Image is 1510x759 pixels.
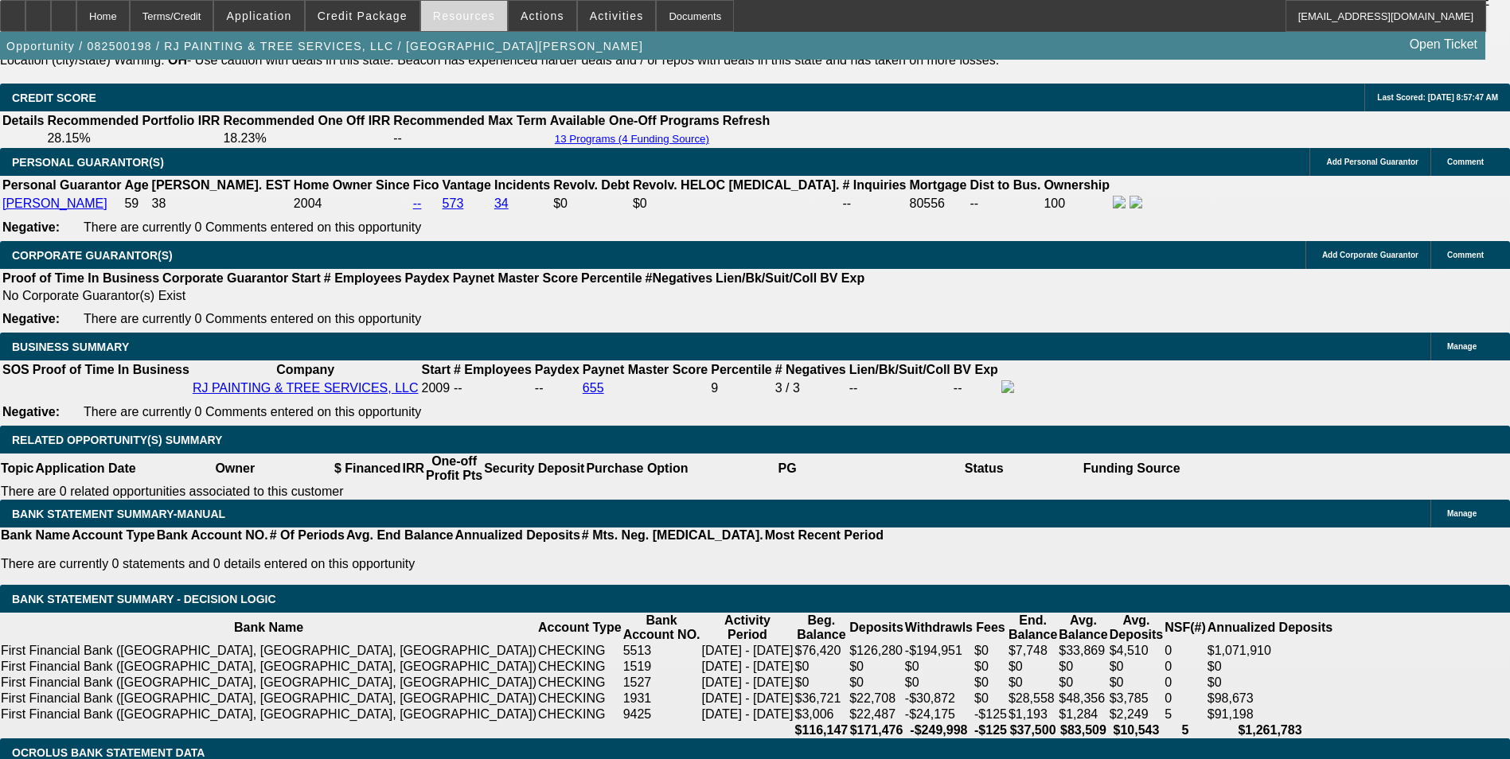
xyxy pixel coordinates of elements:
[711,381,771,395] div: 9
[537,613,622,643] th: Account Type
[405,271,450,285] b: Paydex
[535,363,579,376] b: Paydex
[84,405,421,418] span: There are currently 0 Comments entered on this opportunity
[521,10,564,22] span: Actions
[2,178,121,192] b: Personal Guarantor
[483,453,585,484] th: Security Deposit
[622,675,701,691] td: 1527
[953,379,999,397] td: --
[345,527,455,543] th: Avg. End Balance
[1044,178,1110,192] b: Ownership
[84,220,421,234] span: There are currently 0 Comments entered on this opportunity
[954,363,998,376] b: BV Exp
[453,271,578,285] b: Paynet Master Score
[294,197,322,210] span: 2004
[2,271,160,286] th: Proof of Time In Business
[269,527,345,543] th: # Of Periods
[1083,453,1181,484] th: Funding Source
[849,706,904,722] td: $22,487
[1109,659,1165,675] td: $0
[970,195,1042,212] td: --
[581,271,642,285] b: Percentile
[454,363,532,376] b: # Employees
[1164,675,1207,691] td: 0
[2,197,107,210] a: [PERSON_NAME]
[537,691,622,706] td: CHECKING
[622,659,701,675] td: 1519
[1109,613,1165,643] th: Avg. Deposits
[1058,691,1108,706] td: $48,356
[413,197,422,210] a: --
[622,691,701,706] td: 1931
[722,113,771,129] th: Refresh
[1208,675,1332,690] div: $0
[46,130,220,146] td: 28.15%
[581,527,764,543] th: # Mts. Neg. [MEDICAL_DATA].
[12,593,276,605] span: Bank Statement Summary - Decision Logic
[454,527,580,543] th: Annualized Deposits
[1377,93,1498,102] span: Last Scored: [DATE] 8:57:47 AM
[1058,613,1108,643] th: Avg. Balance
[646,271,713,285] b: #Negatives
[716,271,817,285] b: Lien/Bk/Suit/Coll
[553,178,630,192] b: Revolv. Debt
[6,40,643,53] span: Opportunity / 082500198 / RJ PAINTING & TREE SERVICES, LLC / [GEOGRAPHIC_DATA][PERSON_NAME]
[537,675,622,691] td: CHECKING
[294,178,410,192] b: Home Owner Since
[1109,722,1165,738] th: $10,543
[2,362,30,378] th: SOS
[622,613,701,643] th: Bank Account NO.
[711,363,771,376] b: Percentile
[291,271,320,285] b: Start
[1109,706,1165,722] td: $2,249
[1164,659,1207,675] td: 0
[794,691,849,706] td: $36,721
[534,379,580,397] td: --
[1008,613,1058,643] th: End. Balance
[12,249,173,262] span: CORPORATE GUARANTOR(S)
[1164,691,1207,706] td: 0
[1058,643,1108,659] td: $33,869
[537,706,622,722] td: CHECKING
[494,178,550,192] b: Incidents
[12,434,222,446] span: RELATED OPPORTUNITY(S) SUMMARY
[974,643,1008,659] td: $0
[1058,675,1108,691] td: $0
[701,675,794,691] td: [DATE] - [DATE]
[904,643,974,659] td: -$194,951
[1403,31,1484,58] a: Open Ticket
[222,130,391,146] td: 18.23%
[974,691,1008,706] td: $0
[421,379,451,397] td: 2009
[974,613,1008,643] th: Fees
[1208,691,1332,706] div: $98,673
[633,178,840,192] b: Revolv. HELOC [MEDICAL_DATA].
[622,643,701,659] td: 5513
[222,113,391,129] th: Recommended One Off IRR
[318,10,408,22] span: Credit Package
[970,178,1041,192] b: Dist to Bus.
[421,1,507,31] button: Resources
[214,1,303,31] button: Application
[162,271,288,285] b: Corporate Guarantor
[422,363,451,376] b: Start
[433,10,495,22] span: Resources
[12,746,205,759] span: OCROLUS BANK STATEMENT DATA
[306,1,419,31] button: Credit Package
[392,113,548,129] th: Recommended Max Term
[1447,509,1477,518] span: Manage
[794,706,849,722] td: $3,006
[590,10,644,22] span: Activities
[820,271,864,285] b: BV Exp
[701,643,794,659] td: [DATE] - [DATE]
[1008,675,1058,691] td: $0
[443,197,464,210] a: 573
[974,675,1008,691] td: $0
[1164,643,1207,659] td: 0
[443,178,491,192] b: Vantage
[904,675,974,691] td: $0
[1008,722,1058,738] th: $37,500
[1164,706,1207,722] td: 5
[794,722,849,738] th: $116,147
[849,613,904,643] th: Deposits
